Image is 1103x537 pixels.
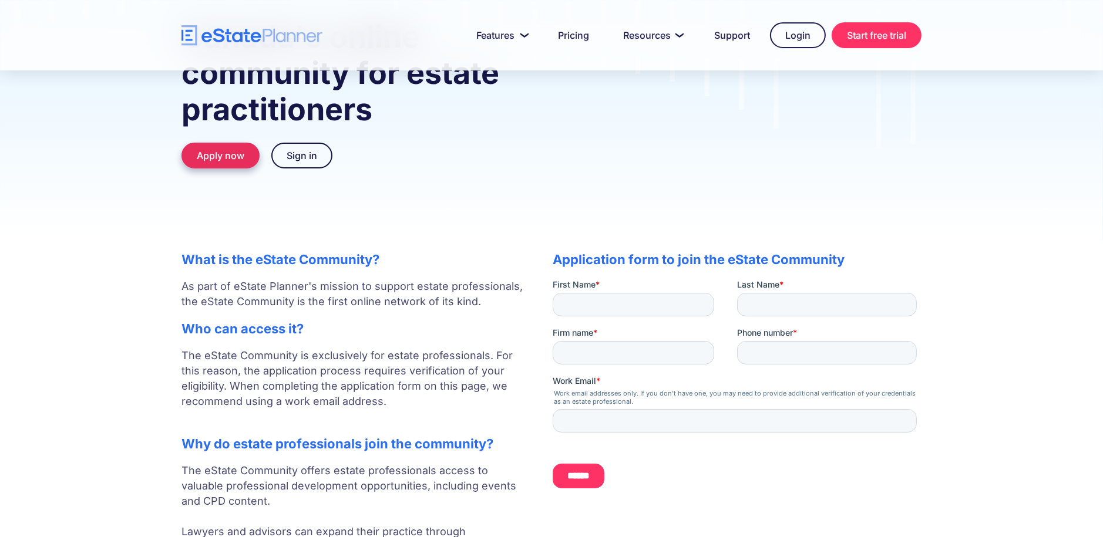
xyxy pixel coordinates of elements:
[271,143,332,168] a: Sign in
[462,23,538,47] a: Features
[181,279,529,309] p: As part of eState Planner's mission to support estate professionals, the eState Community is the ...
[181,321,529,336] h2: Who can access it?
[181,348,529,424] p: The eState Community is exclusively for estate professionals. For this reason, the application pr...
[770,22,826,48] a: Login
[544,23,603,47] a: Pricing
[181,143,260,168] a: Apply now
[553,252,922,267] h2: Application form to join the eState Community
[553,279,922,498] iframe: Form 0
[609,23,694,47] a: Resources
[181,18,499,128] strong: Canada's online community for estate practitioners
[700,23,764,47] a: Support
[181,252,529,267] h2: What is the eState Community?
[832,22,922,48] a: Start free trial
[181,25,322,46] a: home
[181,436,529,451] h2: Why do estate professionals join the community?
